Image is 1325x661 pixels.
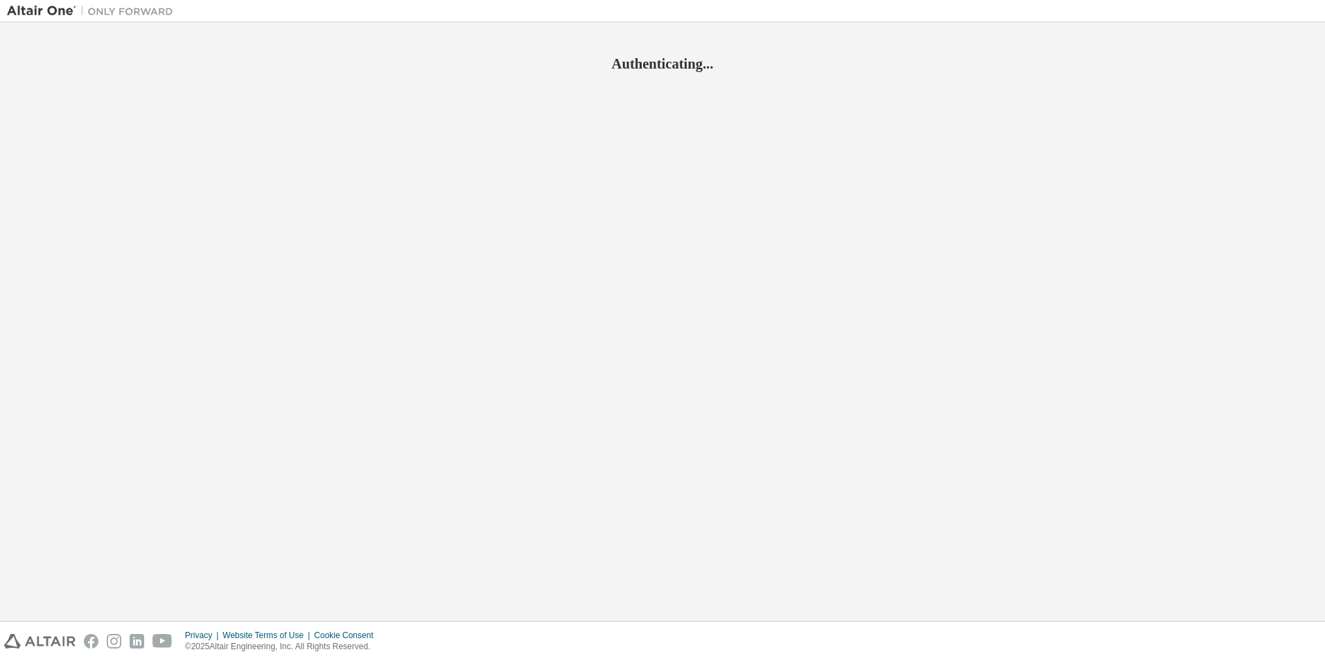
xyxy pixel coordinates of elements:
[152,634,173,649] img: youtube.svg
[314,630,381,641] div: Cookie Consent
[7,55,1318,73] h2: Authenticating...
[185,641,382,653] p: © 2025 Altair Engineering, Inc. All Rights Reserved.
[107,634,121,649] img: instagram.svg
[4,634,76,649] img: altair_logo.svg
[7,4,180,18] img: Altair One
[84,634,98,649] img: facebook.svg
[222,630,314,641] div: Website Terms of Use
[185,630,222,641] div: Privacy
[130,634,144,649] img: linkedin.svg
